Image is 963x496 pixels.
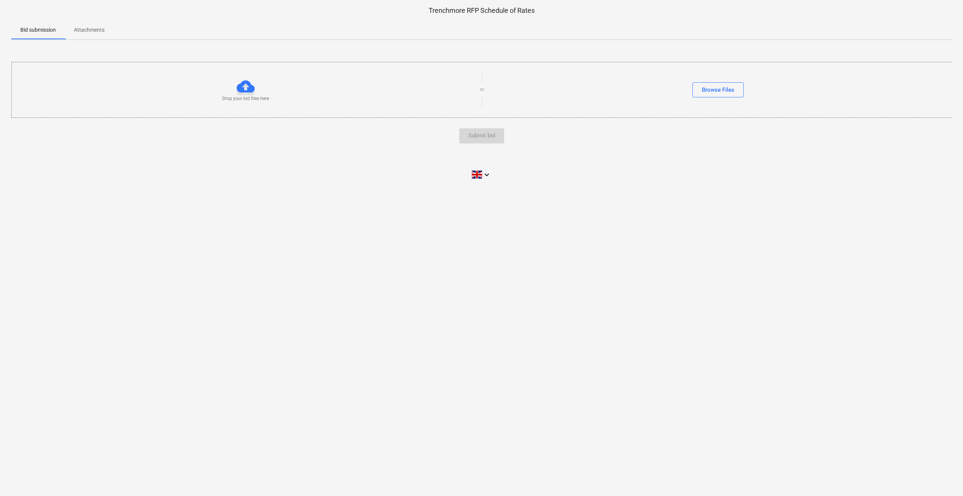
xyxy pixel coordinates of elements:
[482,170,491,179] i: keyboard_arrow_down
[20,26,56,34] p: Bid submission
[11,6,952,15] p: Trenchmore RFP Schedule of Rates
[74,26,105,34] p: Attachments
[702,85,734,95] div: Browse Files
[222,96,269,102] p: Drop your bid files here
[11,62,952,117] div: Drop your bid files hereorBrowse Files
[480,86,484,93] p: or
[692,82,744,97] button: Browse Files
